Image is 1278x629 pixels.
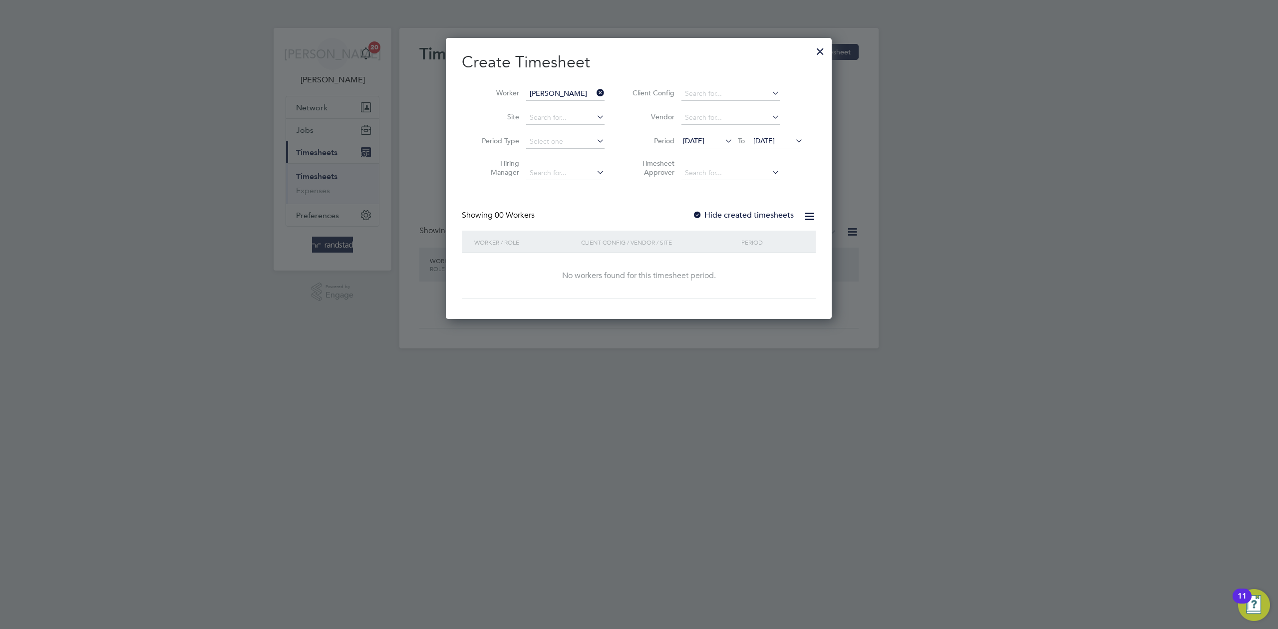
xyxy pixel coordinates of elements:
[526,87,605,101] input: Search for...
[526,166,605,180] input: Search for...
[474,88,519,97] label: Worker
[630,112,674,121] label: Vendor
[526,111,605,125] input: Search for...
[692,210,794,220] label: Hide created timesheets
[579,231,739,254] div: Client Config / Vendor / Site
[681,111,780,125] input: Search for...
[474,136,519,145] label: Period Type
[630,88,674,97] label: Client Config
[739,231,806,254] div: Period
[1238,596,1247,609] div: 11
[753,136,775,145] span: [DATE]
[1238,589,1270,621] button: Open Resource Center, 11 new notifications
[495,210,535,220] span: 00 Workers
[735,134,748,147] span: To
[472,271,806,281] div: No workers found for this timesheet period.
[630,136,674,145] label: Period
[462,52,816,73] h2: Create Timesheet
[474,112,519,121] label: Site
[630,159,674,177] label: Timesheet Approver
[683,136,704,145] span: [DATE]
[472,231,579,254] div: Worker / Role
[474,159,519,177] label: Hiring Manager
[526,135,605,149] input: Select one
[681,87,780,101] input: Search for...
[681,166,780,180] input: Search for...
[462,210,537,221] div: Showing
